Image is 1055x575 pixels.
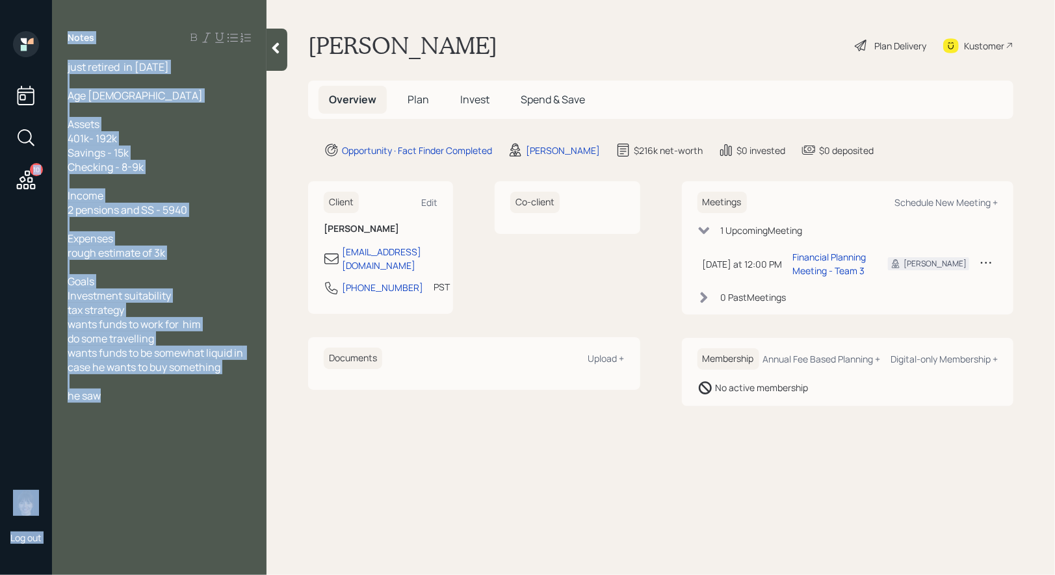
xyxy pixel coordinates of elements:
span: he saw [68,389,101,403]
span: Expenses rough estimate of 3k [68,231,165,260]
div: Edit [421,196,437,209]
div: Kustomer [964,39,1004,53]
h6: Membership [697,348,759,370]
div: [PHONE_NUMBER] [342,281,423,294]
div: Opportunity · Fact Finder Completed [342,144,492,157]
span: Assets 401k- 192k Savings - 15k Checking - 8-9k [68,117,144,174]
label: Notes [68,31,94,44]
div: Log out [10,531,42,544]
div: 10 [30,163,43,176]
img: treva-nostdahl-headshot.png [13,490,39,516]
span: Overview [329,92,376,107]
div: Schedule New Meeting + [894,196,998,209]
div: $0 deposited [819,144,874,157]
div: Financial Planning Meeting - Team 3 [793,250,868,277]
div: [PERSON_NAME] [904,258,967,270]
h1: [PERSON_NAME] [308,31,497,60]
div: 0 Past Meeting s [721,290,787,304]
h6: Client [324,192,359,213]
h6: Documents [324,348,382,369]
span: Age [DEMOGRAPHIC_DATA] [68,88,203,103]
div: [EMAIL_ADDRESS][DOMAIN_NAME] [342,245,437,272]
div: [PERSON_NAME] [526,144,600,157]
div: Annual Fee Based Planning + [762,353,880,365]
div: $216k net-worth [634,144,703,157]
span: Plan [408,92,429,107]
div: Digital-only Membership + [891,353,998,365]
span: Spend & Save [521,92,585,107]
h6: [PERSON_NAME] [324,224,437,235]
span: Invest [460,92,489,107]
div: No active membership [716,381,809,394]
div: [DATE] at 12:00 PM [703,257,783,271]
div: $0 invested [736,144,785,157]
div: 1 Upcoming Meeting [721,224,803,237]
span: Income 2 pensions and SS - 5940 [68,188,187,217]
h6: Meetings [697,192,747,213]
div: Upload + [588,352,625,364]
span: just retired in [DATE] [68,60,169,74]
h6: Co-client [510,192,560,213]
div: PST [434,280,450,294]
span: Goals Investment suitability tax strategy wants funds to work for him do some travelling wants fu... [68,274,245,374]
div: Plan Delivery [874,39,926,53]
